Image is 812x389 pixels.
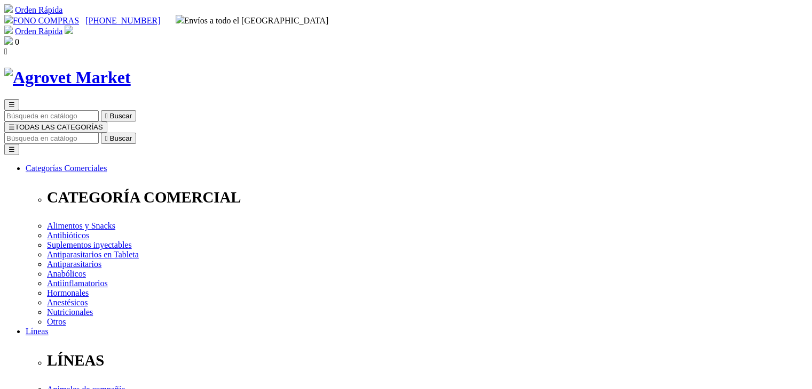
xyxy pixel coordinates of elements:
p: CATEGORÍA COMERCIAL [47,189,808,206]
a: Antibióticos [47,231,89,240]
button: ☰TODAS LAS CATEGORÍAS [4,121,107,133]
i:  [105,112,108,120]
img: Agrovet Market [4,68,131,87]
input: Buscar [4,110,99,121]
span: ☰ [9,123,15,131]
a: Anabólicos [47,269,86,278]
a: Orden Rápida [15,27,62,36]
a: Alimentos y Snacks [47,221,115,230]
span: 0 [15,37,19,46]
a: Categorías Comerciales [26,164,107,173]
button: ☰ [4,144,19,155]
a: Antiparasitarios [47,260,101,269]
span: Envíos a todo el [GEOGRAPHIC_DATA] [176,16,329,25]
a: Antiparasitarios en Tableta [47,250,139,259]
img: shopping-bag.svg [4,36,13,45]
button:  Buscar [101,110,136,121]
button:  Buscar [101,133,136,144]
img: user.svg [65,26,73,34]
span: ☰ [9,101,15,109]
a: [PHONE_NUMBER] [85,16,160,25]
img: shopping-cart.svg [4,26,13,34]
p: LÍNEAS [47,352,808,369]
span: Buscar [110,112,132,120]
button: ☰ [4,99,19,110]
a: FONO COMPRAS [4,16,79,25]
i:  [4,47,7,56]
span: Buscar [110,134,132,142]
i:  [105,134,108,142]
a: Orden Rápida [15,5,62,14]
a: Suplementos inyectables [47,240,132,249]
input: Buscar [4,133,99,144]
img: phone.svg [4,15,13,23]
img: shopping-cart.svg [4,4,13,13]
img: delivery-truck.svg [176,15,184,23]
iframe: Brevo live chat [5,273,184,384]
a: Acceda a su cuenta de cliente [65,27,73,36]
